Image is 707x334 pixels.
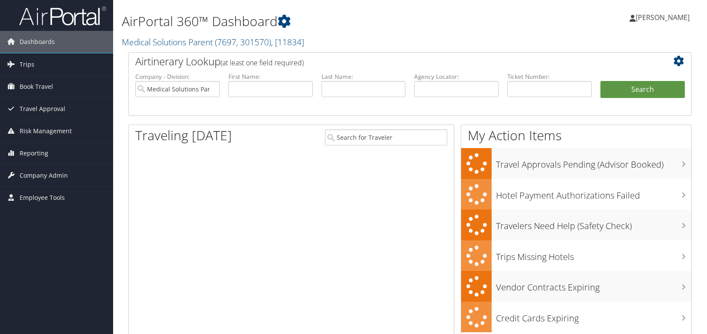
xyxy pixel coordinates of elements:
a: Trips Missing Hotels [461,240,691,271]
h3: Vendor Contracts Expiring [496,277,691,294]
input: Search for Traveler [325,129,447,145]
a: [PERSON_NAME] [630,4,698,30]
a: Hotel Payment Authorizations Failed [461,179,691,210]
h3: Credit Cards Expiring [496,308,691,324]
h3: Travelers Need Help (Safety Check) [496,216,691,232]
span: Dashboards [20,31,55,53]
h1: My Action Items [461,126,691,145]
span: [PERSON_NAME] [636,13,690,22]
span: Book Travel [20,76,53,98]
img: airportal-logo.png [19,6,106,26]
a: Vendor Contracts Expiring [461,271,691,302]
h1: AirPortal 360™ Dashboard [122,12,506,30]
h3: Hotel Payment Authorizations Failed [496,185,691,202]
label: First Name: [228,72,313,81]
a: Travelers Need Help (Safety Check) [461,209,691,240]
span: Company Admin [20,165,68,186]
span: ( 7697, 301570 ) [215,36,271,48]
h3: Trips Missing Hotels [496,246,691,263]
span: Travel Approval [20,98,65,120]
span: (at least one field required) [221,58,304,67]
a: Credit Cards Expiring [461,302,691,333]
label: Company - Division: [135,72,220,81]
span: Trips [20,54,34,75]
a: Travel Approvals Pending (Advisor Booked) [461,148,691,179]
label: Last Name: [322,72,406,81]
a: Medical Solutions Parent [122,36,304,48]
button: Search [600,81,685,98]
span: , [ 11834 ] [271,36,304,48]
h1: Traveling [DATE] [135,126,232,145]
h2: Airtinerary Lookup [135,54,638,69]
span: Reporting [20,142,48,164]
span: Risk Management [20,120,72,142]
span: Employee Tools [20,187,65,209]
label: Ticket Number: [507,72,592,81]
label: Agency Locator: [414,72,499,81]
h3: Travel Approvals Pending (Advisor Booked) [496,154,691,171]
